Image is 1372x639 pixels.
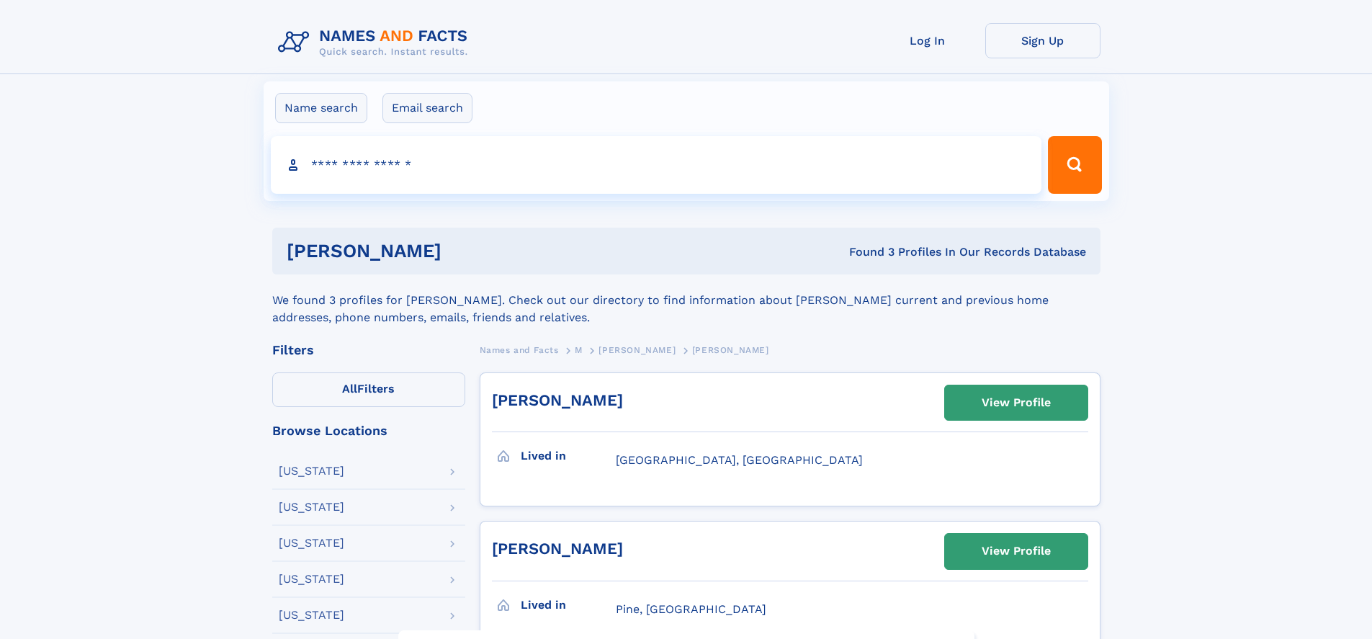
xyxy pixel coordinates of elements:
[287,242,645,260] h1: [PERSON_NAME]
[945,385,1088,420] a: View Profile
[598,345,676,355] span: [PERSON_NAME]
[279,465,344,477] div: [US_STATE]
[982,535,1051,568] div: View Profile
[272,23,480,62] img: Logo Names and Facts
[275,93,367,123] label: Name search
[575,345,583,355] span: M
[279,573,344,585] div: [US_STATE]
[645,244,1086,260] div: Found 3 Profiles In Our Records Database
[272,372,465,407] label: Filters
[616,602,766,616] span: Pine, [GEOGRAPHIC_DATA]
[279,501,344,513] div: [US_STATE]
[272,274,1100,326] div: We found 3 profiles for [PERSON_NAME]. Check out our directory to find information about [PERSON_...
[272,424,465,437] div: Browse Locations
[279,537,344,549] div: [US_STATE]
[616,453,863,467] span: [GEOGRAPHIC_DATA], [GEOGRAPHIC_DATA]
[342,382,357,396] span: All
[271,136,1042,194] input: search input
[575,341,583,359] a: M
[985,23,1100,58] a: Sign Up
[692,345,769,355] span: [PERSON_NAME]
[492,391,623,409] a: [PERSON_NAME]
[521,593,616,617] h3: Lived in
[945,534,1088,568] a: View Profile
[382,93,472,123] label: Email search
[279,609,344,621] div: [US_STATE]
[521,444,616,468] h3: Lived in
[272,344,465,357] div: Filters
[870,23,985,58] a: Log In
[598,341,676,359] a: [PERSON_NAME]
[480,341,559,359] a: Names and Facts
[492,540,623,558] a: [PERSON_NAME]
[1048,136,1101,194] button: Search Button
[982,386,1051,419] div: View Profile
